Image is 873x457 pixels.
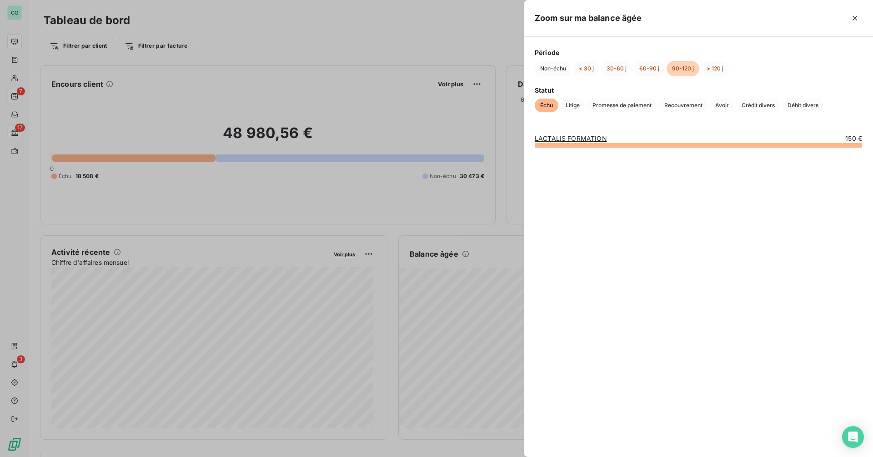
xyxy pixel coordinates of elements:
[710,99,734,112] button: Avoir
[634,61,665,76] button: 60-90 j
[667,61,699,76] button: 90-120 j
[560,99,585,112] button: Litige
[535,61,572,76] button: Non-échu
[736,99,780,112] button: Crédit divers
[573,61,599,76] button: < 30 j
[601,61,632,76] button: 30-60 j
[535,99,558,112] button: Échu
[535,85,862,95] span: Statut
[845,134,862,143] span: 150 €
[842,426,864,448] div: Open Intercom Messenger
[782,99,824,112] button: Débit divers
[659,99,708,112] button: Recouvrement
[535,48,862,57] span: Période
[535,12,642,25] h5: Zoom sur ma balance âgée
[535,134,607,142] a: LACTALIS FORMATION
[587,99,657,112] button: Promesse de paiement
[701,61,729,76] button: > 120 j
